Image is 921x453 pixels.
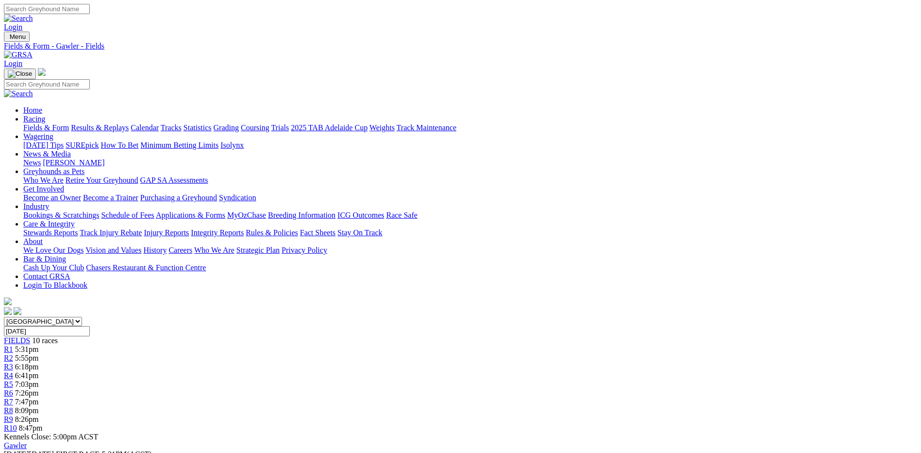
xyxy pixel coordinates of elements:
div: Industry [23,211,917,220]
a: We Love Our Dogs [23,246,84,254]
span: 6:18pm [15,363,39,371]
img: twitter.svg [14,307,21,315]
a: Who We Are [23,176,64,184]
a: R1 [4,345,13,353]
a: 2025 TAB Adelaide Cup [291,123,368,132]
a: Fields & Form - Gawler - Fields [4,42,917,51]
a: Login [4,59,22,68]
a: Fact Sheets [300,228,335,237]
a: R2 [4,354,13,362]
span: 6:41pm [15,371,39,380]
a: Careers [168,246,192,254]
a: Minimum Betting Limits [140,141,218,149]
a: R6 [4,389,13,397]
a: Racing [23,115,45,123]
a: ICG Outcomes [337,211,384,219]
input: Select date [4,326,90,336]
a: Breeding Information [268,211,335,219]
a: Get Involved [23,185,64,193]
a: Login To Blackbook [23,281,87,289]
div: Care & Integrity [23,228,917,237]
a: Retire Your Greyhound [66,176,138,184]
a: Fields & Form [23,123,69,132]
span: 10 races [32,336,58,345]
a: Injury Reports [144,228,189,237]
a: Track Injury Rebate [80,228,142,237]
a: Coursing [241,123,269,132]
img: logo-grsa-white.png [38,68,46,76]
a: Race Safe [386,211,417,219]
div: News & Media [23,158,917,167]
span: Menu [10,33,26,40]
a: R4 [4,371,13,380]
a: GAP SA Assessments [140,176,208,184]
a: Privacy Policy [282,246,327,254]
a: Integrity Reports [191,228,244,237]
div: Greyhounds as Pets [23,176,917,185]
img: GRSA [4,51,33,59]
a: R8 [4,406,13,415]
a: R7 [4,398,13,406]
div: Wagering [23,141,917,150]
a: History [143,246,167,254]
a: Syndication [219,193,256,202]
a: R5 [4,380,13,388]
a: Bar & Dining [23,255,66,263]
a: Become an Owner [23,193,81,202]
button: Toggle navigation [4,69,36,79]
div: About [23,246,917,255]
a: Applications & Forms [156,211,225,219]
div: Bar & Dining [23,263,917,272]
span: 7:26pm [15,389,39,397]
span: 7:03pm [15,380,39,388]
a: Industry [23,202,49,210]
a: Tracks [161,123,182,132]
a: Results & Replays [71,123,129,132]
a: Wagering [23,132,53,140]
input: Search [4,4,90,14]
a: [PERSON_NAME] [43,158,104,167]
span: FIELDS [4,336,30,345]
a: Stewards Reports [23,228,78,237]
span: 8:47pm [19,424,43,432]
a: Purchasing a Greyhound [140,193,217,202]
span: 5:55pm [15,354,39,362]
a: MyOzChase [227,211,266,219]
img: Search [4,89,33,98]
a: Care & Integrity [23,220,75,228]
a: About [23,237,43,245]
a: Statistics [184,123,212,132]
span: Kennels Close: 5:00pm ACST [4,433,98,441]
a: Schedule of Fees [101,211,154,219]
button: Toggle navigation [4,32,30,42]
a: Bookings & Scratchings [23,211,99,219]
a: R3 [4,363,13,371]
a: News [23,158,41,167]
input: Search [4,79,90,89]
a: Gawler [4,441,27,450]
a: Weights [369,123,395,132]
a: How To Bet [101,141,139,149]
div: Racing [23,123,917,132]
a: Trials [271,123,289,132]
span: 5:31pm [15,345,39,353]
a: R10 [4,424,17,432]
img: Search [4,14,33,23]
span: 8:26pm [15,415,39,423]
div: Get Involved [23,193,917,202]
a: Greyhounds as Pets [23,167,84,175]
a: Cash Up Your Club [23,263,84,272]
a: Login [4,23,22,31]
a: [DATE] Tips [23,141,64,149]
a: Grading [214,123,239,132]
a: R9 [4,415,13,423]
